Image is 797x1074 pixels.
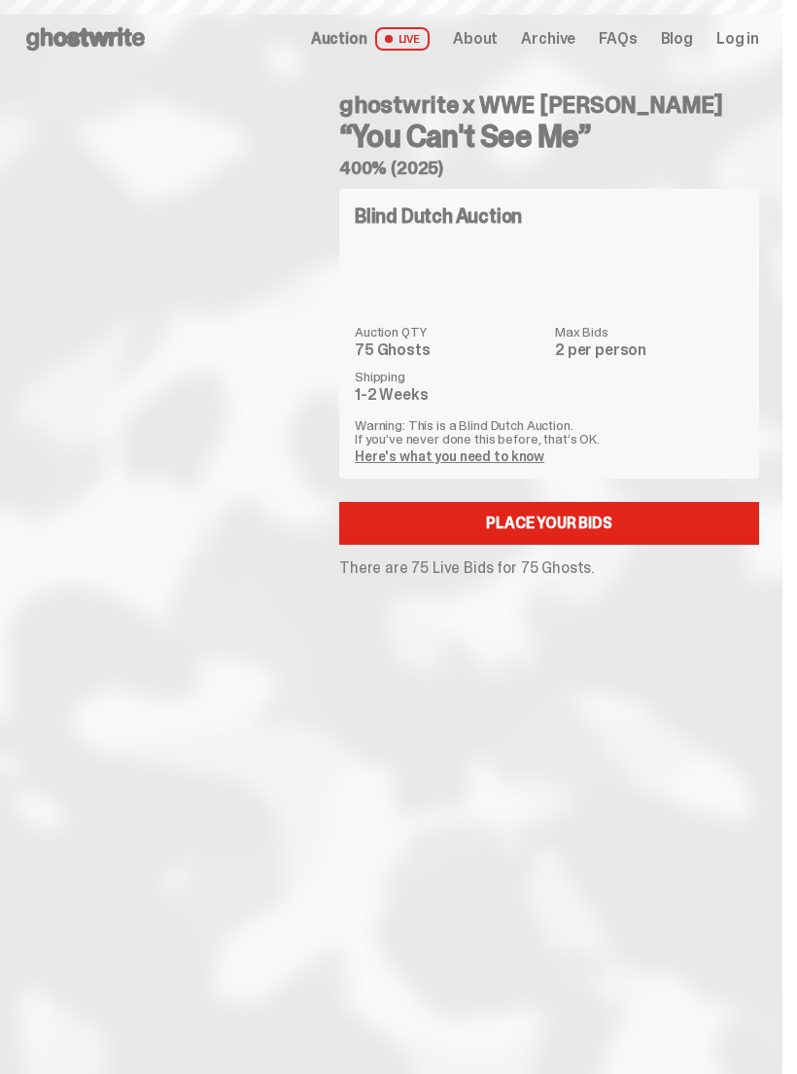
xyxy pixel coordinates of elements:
[355,370,543,383] dt: Shipping
[555,342,744,358] dd: 2 per person
[453,31,498,47] a: About
[355,206,522,226] h4: Blind Dutch Auction
[339,121,759,152] h3: “You Can't See Me”
[521,31,575,47] a: Archive
[661,31,693,47] a: Blog
[339,502,759,545] a: Place your Bids
[375,27,431,51] span: LIVE
[716,31,759,47] a: Log in
[355,387,543,403] dd: 1-2 Weeks
[311,27,430,51] a: Auction LIVE
[311,31,367,47] span: Auction
[355,325,543,339] dt: Auction QTY
[355,447,544,465] a: Here's what you need to know
[355,418,744,446] p: Warning: This is a Blind Dutch Auction. If you’ve never done this before, that’s OK.
[339,93,759,117] h4: ghostwrite x WWE [PERSON_NAME]
[339,160,759,177] h5: 400% (2025)
[599,31,637,47] a: FAQs
[355,342,543,358] dd: 75 Ghosts
[555,325,744,339] dt: Max Bids
[339,560,759,576] p: There are 75 Live Bids for 75 Ghosts.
